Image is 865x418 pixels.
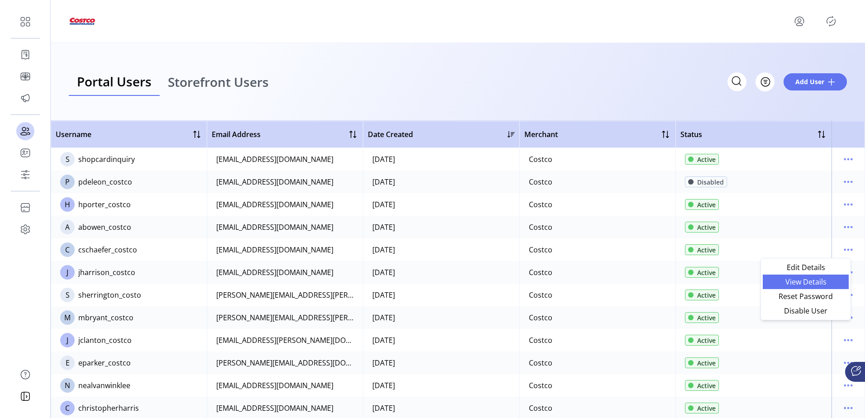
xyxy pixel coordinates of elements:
[216,199,333,210] div: [EMAIL_ADDRESS][DOMAIN_NAME]
[78,380,130,391] div: nealvanwinklee
[212,129,261,140] span: Email Address
[66,154,70,165] span: S
[216,312,354,323] div: [PERSON_NAME][EMAIL_ADDRESS][PERSON_NAME][DOMAIN_NAME]
[78,244,137,255] div: cschaefer_costco
[841,378,855,393] button: menu
[65,176,70,187] span: P
[792,14,807,28] button: menu
[78,357,131,368] div: eparker_costco
[216,357,354,368] div: [PERSON_NAME][EMAIL_ADDRESS][DOMAIN_NAME]
[768,278,843,285] span: View Details
[78,222,131,233] div: abowen_costco
[363,238,519,261] td: [DATE]
[216,290,354,300] div: [PERSON_NAME][EMAIL_ADDRESS][PERSON_NAME][DOMAIN_NAME]
[529,176,552,187] div: Costco
[529,357,552,368] div: Costco
[529,199,552,210] div: Costco
[841,175,855,189] button: menu
[680,129,702,140] span: Status
[216,222,333,233] div: [EMAIL_ADDRESS][DOMAIN_NAME]
[841,197,855,212] button: menu
[768,307,843,314] span: Disable User
[363,193,519,216] td: [DATE]
[78,312,133,323] div: mbryant_costco
[841,356,855,370] button: menu
[78,267,135,278] div: jharrison_costco
[216,380,333,391] div: [EMAIL_ADDRESS][DOMAIN_NAME]
[727,72,746,91] input: Search
[160,68,277,96] a: Storefront Users
[65,380,70,391] span: N
[78,290,141,300] div: sherrington_costo
[78,335,132,346] div: jclanton_costco
[529,154,552,165] div: Costco
[763,260,849,275] li: Edit Details
[841,152,855,166] button: menu
[69,68,160,96] a: Portal Users
[56,129,91,140] span: Username
[697,177,724,187] span: Disabled
[363,148,519,171] td: [DATE]
[363,171,519,193] td: [DATE]
[78,176,132,187] div: pdeleon_costco
[216,244,333,255] div: [EMAIL_ADDRESS][DOMAIN_NAME]
[363,216,519,238] td: [DATE]
[64,312,71,323] span: M
[66,290,70,300] span: S
[66,357,70,368] span: E
[67,335,68,346] span: J
[67,267,68,278] span: J
[697,200,716,209] span: Active
[216,403,333,413] div: [EMAIL_ADDRESS][DOMAIN_NAME]
[697,268,716,277] span: Active
[363,261,519,284] td: [DATE]
[363,351,519,374] td: [DATE]
[69,9,96,34] img: logo
[78,199,131,210] div: hporter_costco
[795,77,824,86] span: Add User
[529,380,552,391] div: Costco
[697,290,716,300] span: Active
[529,290,552,300] div: Costco
[763,275,849,289] li: View Details
[697,336,716,345] span: Active
[841,333,855,347] button: menu
[363,284,519,306] td: [DATE]
[363,306,519,329] td: [DATE]
[216,176,333,187] div: [EMAIL_ADDRESS][DOMAIN_NAME]
[529,403,552,413] div: Costco
[529,335,552,346] div: Costco
[768,293,843,300] span: Reset Password
[77,75,152,88] span: Portal Users
[824,14,838,28] button: Publisher Panel
[697,404,716,413] span: Active
[363,374,519,397] td: [DATE]
[368,129,413,140] span: Date Created
[756,72,775,91] button: Filter Button
[697,358,716,368] span: Active
[763,289,849,304] li: Reset Password
[78,403,139,413] div: christopherharris
[697,381,716,390] span: Active
[697,313,716,323] span: Active
[763,304,849,318] li: Disable User
[524,129,558,140] span: Merchant
[363,329,519,351] td: [DATE]
[78,154,135,165] div: shopcardinquiry
[697,245,716,255] span: Active
[697,155,716,164] span: Active
[216,267,333,278] div: [EMAIL_ADDRESS][DOMAIN_NAME]
[768,264,843,271] span: Edit Details
[65,222,70,233] span: A
[529,312,552,323] div: Costco
[65,403,70,413] span: C
[529,244,552,255] div: Costco
[529,267,552,278] div: Costco
[216,154,333,165] div: [EMAIL_ADDRESS][DOMAIN_NAME]
[841,401,855,415] button: menu
[216,335,354,346] div: [EMAIL_ADDRESS][PERSON_NAME][DOMAIN_NAME]
[841,220,855,234] button: menu
[784,73,847,90] button: Add User
[65,244,70,255] span: C
[529,222,552,233] div: Costco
